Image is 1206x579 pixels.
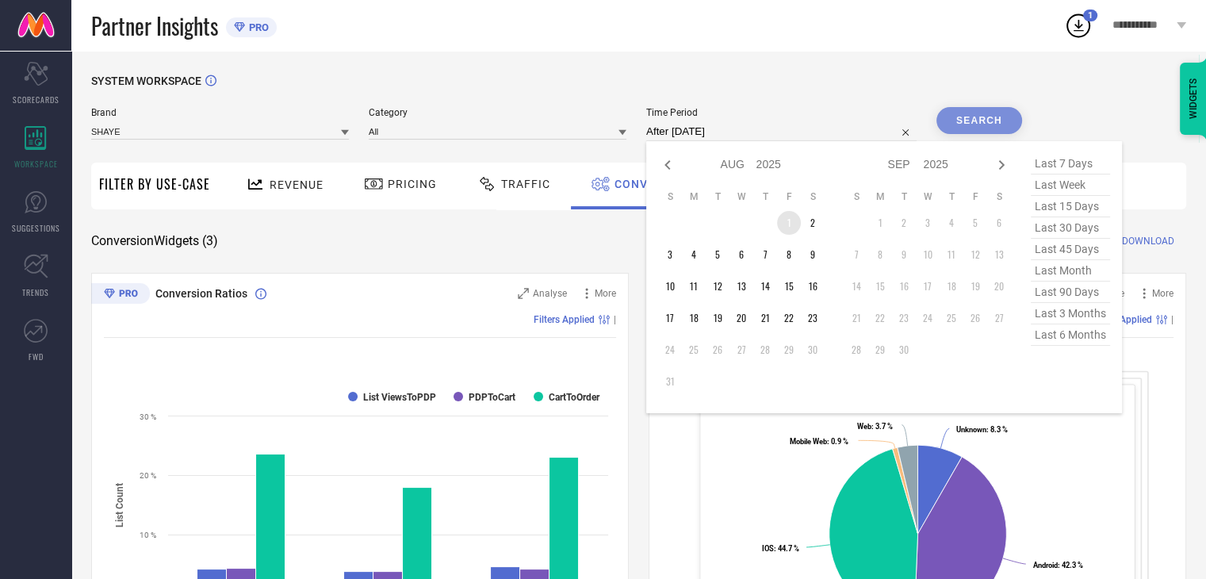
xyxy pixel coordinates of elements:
tspan: Web [857,422,871,431]
span: Filter By Use-Case [99,174,210,194]
text: List ViewsToPDP [363,392,436,403]
span: last month [1031,260,1110,282]
th: Saturday [987,190,1011,203]
span: Conversion Ratios [155,287,247,300]
span: 1 [1088,10,1093,21]
span: last week [1031,174,1110,196]
tspan: IOS [762,544,774,553]
span: last 30 days [1031,217,1110,239]
td: Mon Aug 11 2025 [682,274,706,298]
text: 10 % [140,531,156,539]
span: Revenue [270,178,324,191]
td: Tue Sep 02 2025 [892,211,916,235]
td: Wed Sep 24 2025 [916,306,940,330]
th: Tuesday [892,190,916,203]
td: Sat Aug 23 2025 [801,306,825,330]
td: Wed Sep 03 2025 [916,211,940,235]
span: Category [369,107,626,118]
th: Sunday [658,190,682,203]
td: Wed Sep 17 2025 [916,274,940,298]
td: Thu Aug 28 2025 [753,338,777,362]
span: | [1171,314,1173,325]
text: : 42.3 % [1032,561,1082,569]
td: Mon Aug 18 2025 [682,306,706,330]
td: Sat Sep 20 2025 [987,274,1011,298]
span: More [1152,288,1173,299]
span: SCORECARDS [13,94,59,105]
td: Tue Aug 19 2025 [706,306,729,330]
span: More [595,288,616,299]
td: Sun Aug 17 2025 [658,306,682,330]
td: Mon Aug 25 2025 [682,338,706,362]
td: Wed Sep 10 2025 [916,243,940,266]
td: Sat Sep 27 2025 [987,306,1011,330]
span: TRENDS [22,286,49,298]
span: Filters Applied [534,314,595,325]
span: SUGGESTIONS [12,222,60,234]
span: Brand [91,107,349,118]
td: Sun Sep 14 2025 [844,274,868,298]
td: Fri Sep 19 2025 [963,274,987,298]
td: Fri Aug 22 2025 [777,306,801,330]
td: Sun Aug 10 2025 [658,274,682,298]
td: Tue Aug 12 2025 [706,274,729,298]
text: CartToOrder [549,392,600,403]
span: PRO [245,21,269,33]
tspan: Android [1032,561,1057,569]
span: last 6 months [1031,324,1110,346]
text: : 8.3 % [955,425,1007,434]
td: Wed Aug 27 2025 [729,338,753,362]
td: Tue Sep 16 2025 [892,274,916,298]
td: Mon Sep 22 2025 [868,306,892,330]
td: Sat Sep 13 2025 [987,243,1011,266]
th: Monday [682,190,706,203]
td: Fri Sep 05 2025 [963,211,987,235]
th: Saturday [801,190,825,203]
td: Tue Aug 05 2025 [706,243,729,266]
td: Tue Sep 09 2025 [892,243,916,266]
td: Sat Aug 09 2025 [801,243,825,266]
text: : 0.9 % [790,437,848,446]
span: DOWNLOAD [1122,233,1174,249]
span: WORKSPACE [14,158,58,170]
td: Fri Aug 29 2025 [777,338,801,362]
td: Tue Aug 26 2025 [706,338,729,362]
th: Friday [777,190,801,203]
td: Sun Aug 03 2025 [658,243,682,266]
span: FWD [29,351,44,362]
td: Sun Sep 21 2025 [844,306,868,330]
td: Tue Sep 23 2025 [892,306,916,330]
td: Tue Sep 30 2025 [892,338,916,362]
td: Fri Sep 12 2025 [963,243,987,266]
span: Conversion [614,178,691,190]
span: Analyse [533,288,567,299]
text: : 44.7 % [762,544,799,553]
td: Sat Aug 16 2025 [801,274,825,298]
td: Thu Sep 25 2025 [940,306,963,330]
td: Sat Aug 02 2025 [801,211,825,235]
th: Friday [963,190,987,203]
span: Pricing [388,178,437,190]
td: Fri Aug 15 2025 [777,274,801,298]
td: Wed Aug 13 2025 [729,274,753,298]
td: Fri Sep 26 2025 [963,306,987,330]
tspan: Mobile Web [790,437,827,446]
td: Wed Aug 20 2025 [729,306,753,330]
td: Thu Sep 18 2025 [940,274,963,298]
td: Mon Sep 29 2025 [868,338,892,362]
td: Thu Sep 04 2025 [940,211,963,235]
svg: Zoom [518,288,529,299]
div: Next month [992,155,1011,174]
td: Fri Aug 08 2025 [777,243,801,266]
input: Select time period [646,122,917,141]
span: last 3 months [1031,303,1110,324]
td: Mon Aug 04 2025 [682,243,706,266]
td: Mon Sep 01 2025 [868,211,892,235]
td: Sun Sep 07 2025 [844,243,868,266]
td: Sun Sep 28 2025 [844,338,868,362]
td: Sun Aug 31 2025 [658,370,682,393]
span: Traffic [501,178,550,190]
th: Sunday [844,190,868,203]
th: Wednesday [916,190,940,203]
span: SYSTEM WORKSPACE [91,75,201,87]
